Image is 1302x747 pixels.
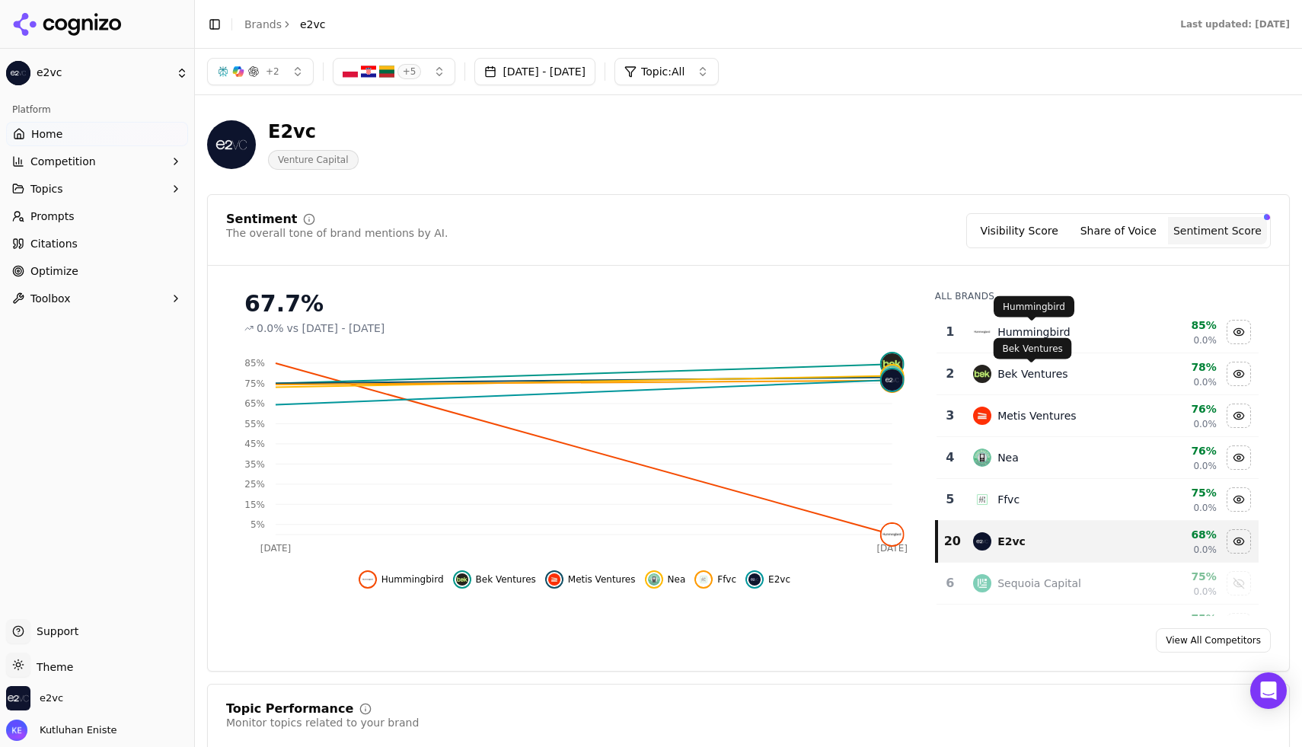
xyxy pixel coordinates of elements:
div: Last updated: [DATE] [1180,18,1290,30]
div: 75% [1134,569,1217,584]
img: bek ventures [973,365,991,383]
span: 0.0% [257,321,284,336]
span: + 5 [397,64,422,79]
button: Hide nea data [645,570,686,589]
span: + 2 [266,65,279,78]
div: 3 [943,407,958,425]
div: 5 [943,490,958,509]
img: e2vc [6,61,30,85]
tr: 3metis venturesMetis Ventures76%0.0%Hide metis ventures data [937,395,1259,437]
span: Optimize [30,263,78,279]
img: e2vc [973,532,991,551]
div: Sequoia Capital [997,576,1081,591]
div: 68% [1134,527,1217,542]
p: Hummingbird [1003,301,1065,313]
img: e2vc [6,686,30,710]
button: Hide hummingbird data [359,570,444,589]
button: Visibility Score [970,217,1069,244]
span: Home [31,126,62,142]
div: Nea [997,450,1019,465]
span: 0.0% [1193,376,1217,388]
button: Share of Voice [1069,217,1168,244]
span: 0.0% [1193,334,1217,346]
tr: 75%Show andreessen horowitz data [937,605,1259,646]
button: Open user button [6,720,117,741]
tr: 20e2vcE2vc68%0.0%Hide e2vc data [937,521,1259,563]
img: HR [361,64,376,79]
div: E2vc [268,120,359,144]
a: Optimize [6,259,188,283]
div: E2vc [997,534,1026,549]
tr: 1hummingbirdHummingbird85%0.0%Hide hummingbird data [937,311,1259,353]
div: 75% [1134,485,1217,500]
div: Sentiment [226,213,297,225]
img: hummingbird [973,323,991,341]
div: Hummingbird [997,324,1071,340]
tspan: 75% [244,378,265,389]
span: Nea [668,573,686,586]
div: The overall tone of brand mentions by AI. [226,225,448,241]
span: Topic: All [641,64,685,79]
div: Topic Performance [226,703,353,715]
button: Competition [6,149,188,174]
span: e2vc [37,66,170,80]
div: 78% [1134,359,1217,375]
span: 0.0% [1193,418,1217,430]
span: vs [DATE] - [DATE] [287,321,385,336]
a: Brands [244,18,282,30]
div: 20 [944,532,958,551]
tspan: [DATE] [876,543,908,554]
div: Monitor topics related to your brand [226,715,419,730]
div: All Brands [935,290,1259,302]
div: 1 [943,323,958,341]
p: Bek Ventures [1003,343,1063,355]
span: Toolbox [30,291,71,306]
tr: 5ffvcFfvc75%0.0%Hide ffvc data [937,479,1259,521]
span: Competition [30,154,96,169]
button: Hide metis ventures data [545,570,636,589]
div: Bek Ventures [997,366,1067,381]
span: Bek Ventures [476,573,536,586]
span: Venture Capital [268,150,359,170]
span: e2vc [300,17,326,32]
span: E2vc [768,573,790,586]
button: Hide nea data [1227,445,1251,470]
span: 0.0% [1193,460,1217,472]
span: Citations [30,236,78,251]
tspan: 65% [244,398,265,409]
button: Hide hummingbird data [1227,320,1251,344]
button: Sentiment Score [1168,217,1267,244]
img: bek ventures [882,353,903,375]
img: sequoia capital [973,574,991,592]
span: Metis Ventures [568,573,636,586]
div: 4 [943,449,958,467]
span: 0.0% [1193,544,1217,556]
img: PL [343,64,358,79]
button: Show andreessen horowitz data [1227,613,1251,637]
button: Hide e2vc data [1227,529,1251,554]
nav: breadcrumb [244,17,326,32]
button: Open organization switcher [6,686,63,710]
div: Metis Ventures [997,408,1077,423]
span: e2vc [40,691,63,705]
button: [DATE] - [DATE] [474,58,595,85]
img: Kutluhan Eniste [6,720,27,741]
div: Platform [6,97,188,122]
img: ffvc [973,490,991,509]
span: Hummingbird [381,573,444,586]
tspan: 5% [251,519,265,530]
button: Topics [6,177,188,201]
div: 75% [1134,611,1217,626]
img: e2vc [882,369,903,391]
tspan: 15% [244,500,265,510]
span: 0.0% [1193,586,1217,598]
img: hummingbird [882,524,903,545]
button: Hide metis ventures data [1227,404,1251,428]
tspan: [DATE] [260,543,292,554]
span: Kutluhan Eniste [34,723,117,737]
button: Hide ffvc data [1227,487,1251,512]
tspan: 45% [244,439,265,449]
tspan: 55% [244,419,265,429]
img: e2vc [207,120,256,169]
button: Hide ffvc data [694,570,736,589]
